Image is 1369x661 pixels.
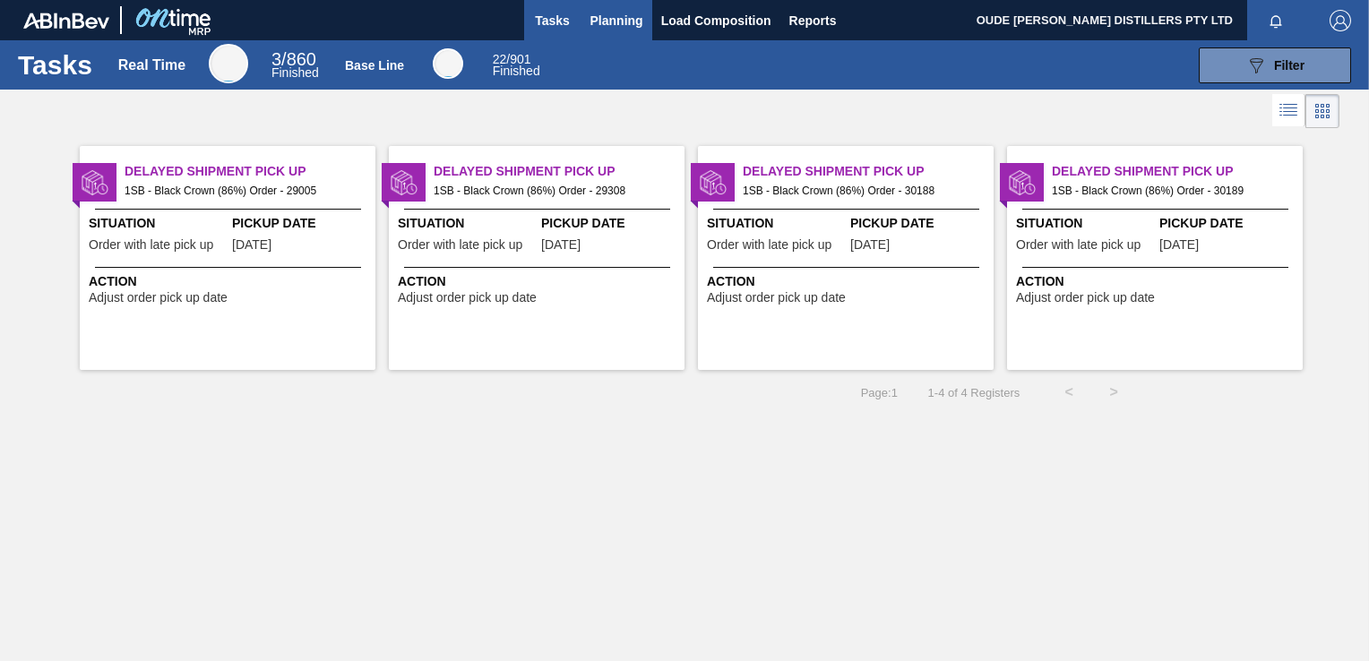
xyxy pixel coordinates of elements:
[1159,238,1199,252] span: 08/01/2025
[345,58,404,73] div: Base Line
[700,169,727,196] img: status
[209,44,248,83] div: Real Time
[1305,94,1339,128] div: Card Vision
[398,272,680,291] span: Action
[1091,370,1136,415] button: >
[271,49,281,69] span: 3
[850,238,890,252] span: 08/01/2025
[707,272,989,291] span: Action
[493,54,540,77] div: Base Line
[271,65,319,80] span: Finished
[661,10,771,31] span: Load Composition
[1330,10,1351,31] img: Logout
[89,291,228,305] span: Adjust order pick up date
[18,55,92,75] h1: Tasks
[398,291,537,305] span: Adjust order pick up date
[398,238,522,252] span: Order with late pick up
[434,162,684,181] span: Delayed Shipment Pick Up
[493,52,531,66] span: / 901
[391,169,418,196] img: status
[271,49,316,69] span: / 860
[743,181,979,201] span: 1SB - Black Crown (86%) Order - 30188
[1274,58,1304,73] span: Filter
[1016,291,1155,305] span: Adjust order pick up date
[433,48,463,79] div: Base Line
[925,386,1020,399] span: 1 - 4 of 4 Registers
[232,238,271,252] span: 06/18/2025
[1046,370,1091,415] button: <
[89,272,371,291] span: Action
[493,52,507,66] span: 22
[125,181,361,201] span: 1SB - Black Crown (86%) Order - 29005
[1247,8,1304,33] button: Notifications
[82,169,108,196] img: status
[125,162,375,181] span: Delayed Shipment Pick Up
[707,238,831,252] span: Order with late pick up
[743,162,994,181] span: Delayed Shipment Pick Up
[434,181,670,201] span: 1SB - Black Crown (86%) Order - 29308
[232,214,371,233] span: Pickup Date
[707,214,846,233] span: Situation
[1016,214,1155,233] span: Situation
[590,10,643,31] span: Planning
[789,10,837,31] span: Reports
[1016,272,1298,291] span: Action
[541,238,581,252] span: 07/01/2025
[118,57,185,73] div: Real Time
[1016,238,1141,252] span: Order with late pick up
[89,214,228,233] span: Situation
[1159,214,1298,233] span: Pickup Date
[271,52,319,79] div: Real Time
[850,214,989,233] span: Pickup Date
[707,291,846,305] span: Adjust order pick up date
[23,13,109,29] img: TNhmsLtSVTkK8tSr43FrP2fwEKptu5GPRR3wAAAABJRU5ErkJggg==
[89,238,213,252] span: Order with late pick up
[1052,162,1303,181] span: Delayed Shipment Pick Up
[1052,181,1288,201] span: 1SB - Black Crown (86%) Order - 30189
[541,214,680,233] span: Pickup Date
[533,10,573,31] span: Tasks
[398,214,537,233] span: Situation
[1009,169,1036,196] img: status
[1272,94,1305,128] div: List Vision
[1199,47,1351,83] button: Filter
[493,64,540,78] span: Finished
[861,386,898,399] span: Page : 1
